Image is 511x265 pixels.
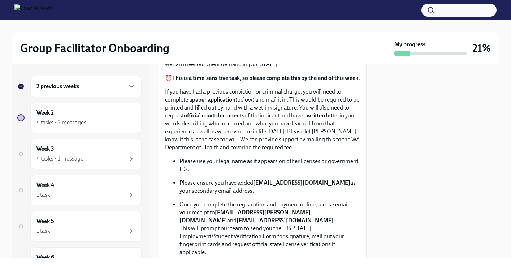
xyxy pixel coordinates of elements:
[36,191,50,199] div: 1 task
[17,175,142,205] a: Week 41 task
[36,119,86,127] div: 4 tasks • 2 messages
[36,109,54,117] h6: Week 2
[394,40,425,48] strong: My progress
[307,112,339,119] strong: written letter
[36,82,79,90] h6: 2 previous weeks
[237,217,334,224] strong: [EMAIL_ADDRESS][DOMAIN_NAME]
[184,112,244,119] strong: official court documents
[165,88,360,151] p: If you have had a previous conviction or criminal charge, you will need to complete a (below) and...
[165,74,360,82] p: ⏰
[36,181,54,189] h6: Week 4
[172,74,360,81] strong: This is a time-sensitive task, so please complete this by the end of this week.
[36,217,54,225] h6: Week 5
[17,139,142,169] a: Week 34 tasks • 1 message
[472,42,491,55] h3: 21%
[30,76,142,97] div: 2 previous weeks
[36,155,83,163] div: 4 tasks • 1 message
[179,209,311,224] strong: [EMAIL_ADDRESS][PERSON_NAME][DOMAIN_NAME]
[20,41,169,55] h2: Group Facilitator Onboarding
[253,179,350,186] strong: [EMAIL_ADDRESS][DOMAIN_NAME]
[179,201,360,256] p: Once you complete the registration and payment online, please email your receipt to and . This wi...
[17,103,142,133] a: Week 24 tasks • 2 messages
[17,211,142,242] a: Week 51 task
[36,227,50,235] div: 1 task
[179,179,360,195] p: Please ensure you have added as your secondary email address.
[14,4,55,16] img: CharlieHealth
[36,253,54,261] h6: Week 6
[179,157,360,173] p: Please use your legal name as it appears on other licenses or government IDs.
[36,145,54,153] h6: Week 3
[192,96,235,103] strong: paper application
